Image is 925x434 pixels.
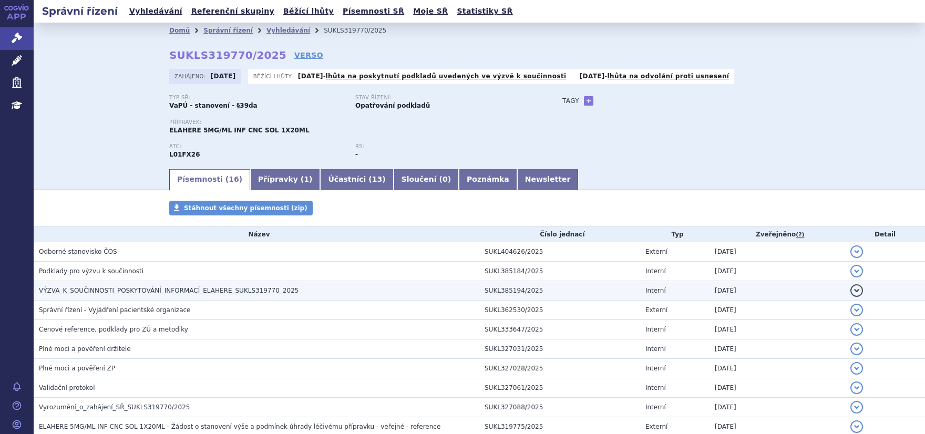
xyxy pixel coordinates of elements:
[454,4,516,18] a: Statistiky SŘ
[39,326,188,333] span: Cenové reference, podklady pro ZÚ a metodiky
[188,4,277,18] a: Referenční skupiny
[479,242,640,262] td: SUKL404626/2025
[710,301,845,320] td: [DATE]
[645,345,666,353] span: Interní
[845,226,925,242] th: Detail
[39,267,143,275] span: Podklady pro výzvu k součinnosti
[39,248,117,255] span: Odborné stanovisko ČOS
[479,359,640,378] td: SUKL327028/2025
[710,398,845,417] td: [DATE]
[710,378,845,398] td: [DATE]
[250,169,320,190] a: Přípravky (1)
[169,127,310,134] span: ELAHERE 5MG/ML INF CNC SOL 1X20ML
[169,95,345,101] p: Typ SŘ:
[850,401,863,414] button: detail
[253,72,295,80] span: Běžící lhůty:
[39,423,440,430] span: ELAHERE 5MG/ML INF CNC SOL 1X20ML - Žádost o stanovení výše a podmínek úhrady léčivému přípravku ...
[645,326,666,333] span: Interní
[517,169,579,190] a: Newsletter
[266,27,310,34] a: Vyhledávání
[410,4,451,18] a: Moje SŘ
[169,201,313,215] a: Stáhnout všechny písemnosti (zip)
[34,4,126,18] h2: Správní řízení
[280,4,337,18] a: Běžící lhůty
[580,72,729,80] p: -
[710,281,845,301] td: [DATE]
[443,175,448,183] span: 0
[850,304,863,316] button: detail
[850,284,863,297] button: detail
[645,404,666,411] span: Interní
[850,362,863,375] button: detail
[203,27,253,34] a: Správní řízení
[710,242,845,262] td: [DATE]
[355,143,531,150] p: RS:
[479,339,640,359] td: SUKL327031/2025
[710,262,845,281] td: [DATE]
[169,151,200,158] strong: MIRVETUXIMAB SORAVTANSIN
[169,143,345,150] p: ATC:
[645,384,666,391] span: Interní
[340,4,407,18] a: Písemnosti SŘ
[479,301,640,320] td: SUKL362530/2025
[298,72,567,80] p: -
[169,119,541,126] p: Přípravek:
[355,102,430,109] strong: Opatřování podkladů
[355,95,531,101] p: Stav řízení:
[710,359,845,378] td: [DATE]
[645,287,666,294] span: Interní
[850,265,863,277] button: detail
[796,231,804,239] abbr: (?)
[355,151,358,158] strong: -
[229,175,239,183] span: 16
[459,169,517,190] a: Poznámka
[710,320,845,339] td: [DATE]
[294,50,323,60] a: VERSO
[169,49,286,61] strong: SUKLS319770/2025
[169,102,258,109] strong: VaPÚ - stanovení - §39da
[645,248,667,255] span: Externí
[39,384,95,391] span: Validační protokol
[710,339,845,359] td: [DATE]
[320,169,393,190] a: Účastníci (13)
[326,73,567,80] a: lhůta na poskytnutí podkladů uvedených ve výzvě k součinnosti
[645,365,666,372] span: Interní
[850,323,863,336] button: detail
[645,423,667,430] span: Externí
[39,404,190,411] span: Vyrozumění_o_zahájení_SŘ_SUKLS319770/2025
[850,245,863,258] button: detail
[169,27,190,34] a: Domů
[39,345,131,353] span: Plné moci a pověření držitele
[710,226,845,242] th: Zveřejněno
[640,226,710,242] th: Typ
[169,169,250,190] a: Písemnosti (16)
[584,96,593,106] a: +
[324,23,400,38] li: SUKLS319770/2025
[479,281,640,301] td: SUKL385194/2025
[34,226,479,242] th: Název
[39,306,191,314] span: Správní řízení - Vyjádření pacientské organizace
[39,365,115,372] span: Plné moci a pověření ZP
[479,378,640,398] td: SUKL327061/2025
[479,320,640,339] td: SUKL333647/2025
[645,306,667,314] span: Externí
[850,420,863,433] button: detail
[479,398,640,417] td: SUKL327088/2025
[39,287,299,294] span: VÝZVA_K_SOUČINNOSTI_POSKYTOVÁNÍ_INFORMACÍ_ELAHERE_SUKLS319770_2025
[850,343,863,355] button: detail
[645,267,666,275] span: Interní
[211,73,236,80] strong: [DATE]
[562,95,579,107] h3: Tagy
[580,73,605,80] strong: [DATE]
[479,226,640,242] th: Číslo jednací
[304,175,309,183] span: 1
[372,175,382,183] span: 13
[479,262,640,281] td: SUKL385184/2025
[298,73,323,80] strong: [DATE]
[850,381,863,394] button: detail
[607,73,729,80] a: lhůta na odvolání proti usnesení
[126,4,186,18] a: Vyhledávání
[184,204,307,212] span: Stáhnout všechny písemnosti (zip)
[174,72,208,80] span: Zahájeno:
[394,169,459,190] a: Sloučení (0)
